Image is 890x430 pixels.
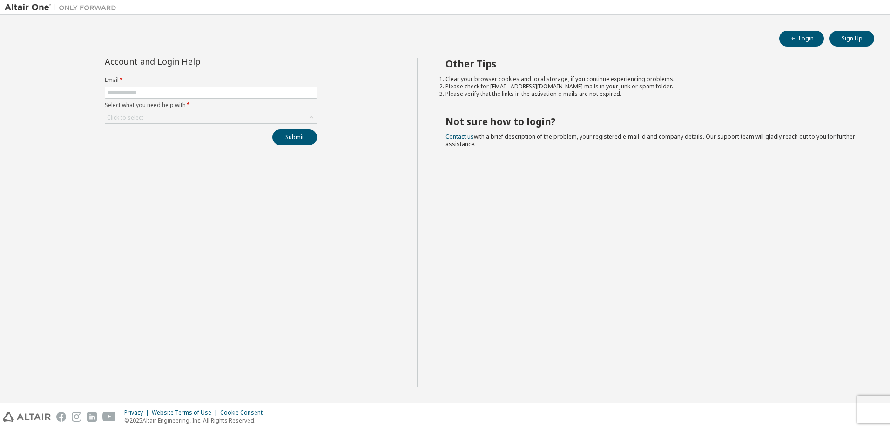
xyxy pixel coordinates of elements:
li: Clear your browser cookies and local storage, if you continue experiencing problems. [445,75,858,83]
button: Login [779,31,824,47]
img: linkedin.svg [87,412,97,422]
span: with a brief description of the problem, your registered e-mail id and company details. Our suppo... [445,133,855,148]
p: © 2025 Altair Engineering, Inc. All Rights Reserved. [124,417,268,424]
div: Click to select [107,114,143,121]
label: Select what you need help with [105,101,317,109]
div: Click to select [105,112,317,123]
div: Cookie Consent [220,409,268,417]
div: Website Terms of Use [152,409,220,417]
img: facebook.svg [56,412,66,422]
h2: Other Tips [445,58,858,70]
img: instagram.svg [72,412,81,422]
li: Please check for [EMAIL_ADDRESS][DOMAIN_NAME] mails in your junk or spam folder. [445,83,858,90]
div: Account and Login Help [105,58,275,65]
button: Sign Up [829,31,874,47]
div: Privacy [124,409,152,417]
button: Submit [272,129,317,145]
h2: Not sure how to login? [445,115,858,128]
img: Altair One [5,3,121,12]
a: Contact us [445,133,474,141]
li: Please verify that the links in the activation e-mails are not expired. [445,90,858,98]
img: altair_logo.svg [3,412,51,422]
label: Email [105,76,317,84]
img: youtube.svg [102,412,116,422]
